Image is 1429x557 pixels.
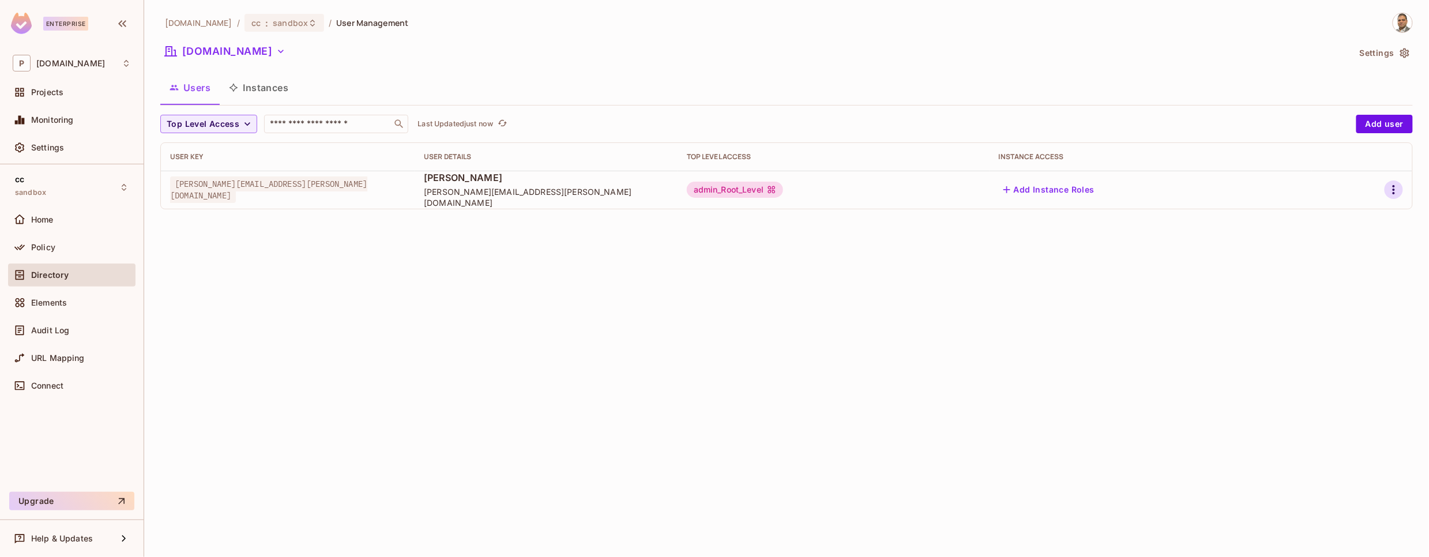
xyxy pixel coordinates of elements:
span: cc [15,175,24,184]
span: URL Mapping [31,353,85,363]
span: : [265,18,269,28]
div: User Details [424,152,668,161]
li: / [237,17,240,28]
span: Projects [31,88,63,97]
button: Upgrade [9,492,134,510]
span: [PERSON_NAME][EMAIL_ADDRESS][PERSON_NAME][DOMAIN_NAME] [424,186,668,208]
span: Monitoring [31,115,74,125]
span: Settings [31,143,64,152]
li: / [329,17,332,28]
span: Home [31,215,54,224]
button: Top Level Access [160,115,257,133]
button: [DOMAIN_NAME] [160,42,290,61]
div: Top Level Access [687,152,980,161]
span: cc [251,17,261,28]
span: sandbox [273,17,308,28]
span: the active workspace [165,17,232,28]
span: Click to refresh data [493,117,509,131]
img: SReyMgAAAABJRU5ErkJggg== [11,13,32,34]
p: Last Updated just now [418,119,493,129]
span: Help & Updates [31,534,93,543]
div: Instance Access [999,152,1303,161]
button: Users [160,73,220,102]
button: Instances [220,73,298,102]
div: User Key [170,152,405,161]
div: admin_Root_Level [687,182,783,198]
span: Directory [31,270,69,280]
button: Add user [1356,115,1413,133]
div: Enterprise [43,17,88,31]
button: Add Instance Roles [999,180,1099,199]
span: Top Level Access [167,117,239,131]
span: Workspace: pluto.tv [36,59,105,68]
span: [PERSON_NAME][EMAIL_ADDRESS][PERSON_NAME][DOMAIN_NAME] [170,176,367,203]
span: Audit Log [31,326,69,335]
span: P [13,55,31,71]
span: Elements [31,298,67,307]
button: Settings [1355,44,1413,62]
img: Jamil Modak [1393,13,1412,32]
span: Policy [31,243,55,252]
button: refresh [495,117,509,131]
span: [PERSON_NAME] [424,171,668,184]
span: refresh [498,118,507,130]
span: Connect [31,381,63,390]
span: sandbox [15,188,46,197]
span: User Management [336,17,408,28]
